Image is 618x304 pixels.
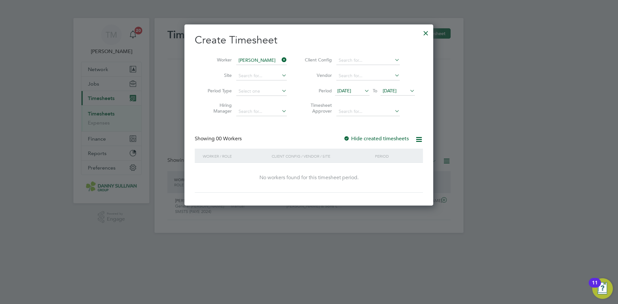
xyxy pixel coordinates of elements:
[216,135,242,142] span: 00 Workers
[203,88,232,94] label: Period Type
[203,72,232,78] label: Site
[303,102,332,114] label: Timesheet Approver
[592,278,613,299] button: Open Resource Center, 11 new notifications
[303,88,332,94] label: Period
[201,149,270,163] div: Worker / Role
[343,135,409,142] label: Hide created timesheets
[383,88,397,94] span: [DATE]
[337,88,351,94] span: [DATE]
[203,57,232,63] label: Worker
[236,71,287,80] input: Search for...
[373,149,417,163] div: Period
[201,174,417,181] div: No workers found for this timesheet period.
[236,87,287,96] input: Select one
[592,283,598,291] div: 11
[303,57,332,63] label: Client Config
[270,149,373,163] div: Client Config / Vendor / Site
[236,107,287,116] input: Search for...
[195,135,243,142] div: Showing
[371,87,379,95] span: To
[195,33,423,47] h2: Create Timesheet
[303,72,332,78] label: Vendor
[336,56,400,65] input: Search for...
[203,102,232,114] label: Hiring Manager
[236,56,287,65] input: Search for...
[336,71,400,80] input: Search for...
[336,107,400,116] input: Search for...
